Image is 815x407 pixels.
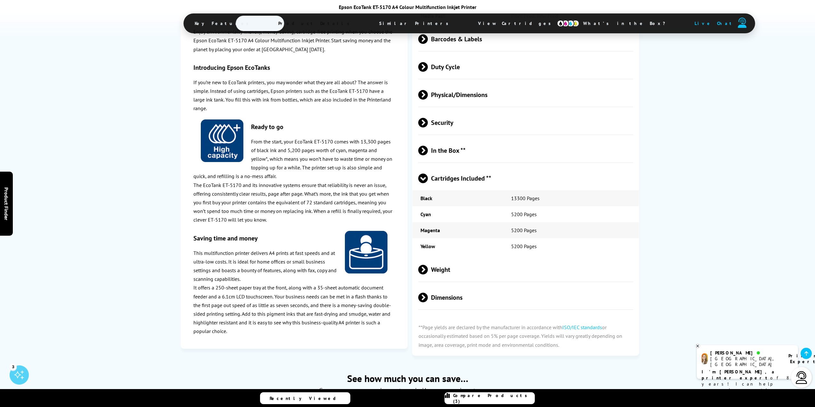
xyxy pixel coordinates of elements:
[702,369,793,399] p: of 8 years! I can help you choose the right product
[270,395,342,401] span: Recently Viewed
[418,83,633,107] span: Physical/Dimensions
[418,55,633,79] span: Duty Cycle
[574,16,681,31] span: What’s in the Box?
[269,16,363,31] span: Product Details
[453,393,534,404] span: Compare Products (3)
[412,317,639,356] p: **Page yields are declared by the manufacturer in accordance with or occasionally estimated based...
[795,371,808,384] img: user-headset-light.svg
[176,372,639,385] span: See how much you can save…
[710,356,780,367] div: [GEOGRAPHIC_DATA], [GEOGRAPHIC_DATA]
[418,166,633,190] span: Cartridges Included **
[418,257,633,281] span: Weight
[695,20,734,26] span: Live Chat
[503,206,639,222] td: 5200 Pages
[10,363,17,370] div: 3
[503,190,639,206] td: 13300 Pages
[193,63,395,72] h3: Introducing Epson EcoTanks
[412,222,503,238] td: Magenta
[562,324,602,330] a: ISO/IEC standards
[710,350,780,356] div: [PERSON_NAME]
[183,4,632,10] div: Epson EcoTank ET-5170 A4 Colour Multifunction Inkjet Printer
[193,78,395,113] p: If you’re new to EcoTank printers, you may wonder what they are all about? The answer is simple. ...
[418,27,633,51] span: Barcodes & Labels
[370,16,461,31] span: Similar Printers
[3,187,10,220] span: Product Finder
[412,190,503,206] td: Black
[193,283,395,336] p: It offers a 250-sheet paper tray at the front, along with a 35-sheet automatic document feeder an...
[193,122,395,131] h3: Ready to go
[503,222,639,238] td: 5200 Pages
[469,15,566,32] span: View Cartridges
[193,248,395,283] p: This multifunction printer delivers A4 prints at fast speeds and at ultra-low costs. It is ideal ...
[444,392,535,404] a: Compare Products (3)
[503,238,639,254] td: 5200 Pages
[418,285,633,309] span: Dimensions
[557,20,579,27] img: cmyk-icon.svg
[185,16,262,31] span: Key Features
[193,234,395,242] h3: Saving time and money
[193,181,395,224] p: The EcoTank ET-5170 and its innovative systems ensure that reliability is never an issue, offerin...
[345,231,387,273] img: Epson-Cost-Effective-Icon-140.png
[201,119,243,162] img: Epson-HC-Inks-Icon-140.png
[260,392,350,404] a: Recently Viewed
[702,353,708,364] img: amy-livechat.png
[738,18,747,28] img: user-headset-duotone.svg
[702,369,776,381] b: I'm [PERSON_NAME], a printer expert
[176,386,639,395] span: Compare against similar printers
[418,138,633,162] span: In the Box **
[412,206,503,222] td: Cyan
[418,110,633,134] span: Security
[193,28,395,54] p: Enjoy environmentally-friendly, money-saving, cartridge-free printing when you choose the Epson E...
[193,137,395,181] p: From the start, your EcoTank ET-5170 comes with 13,300 pages of black ink and 5,200 pages worth o...
[412,238,503,254] td: Yellow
